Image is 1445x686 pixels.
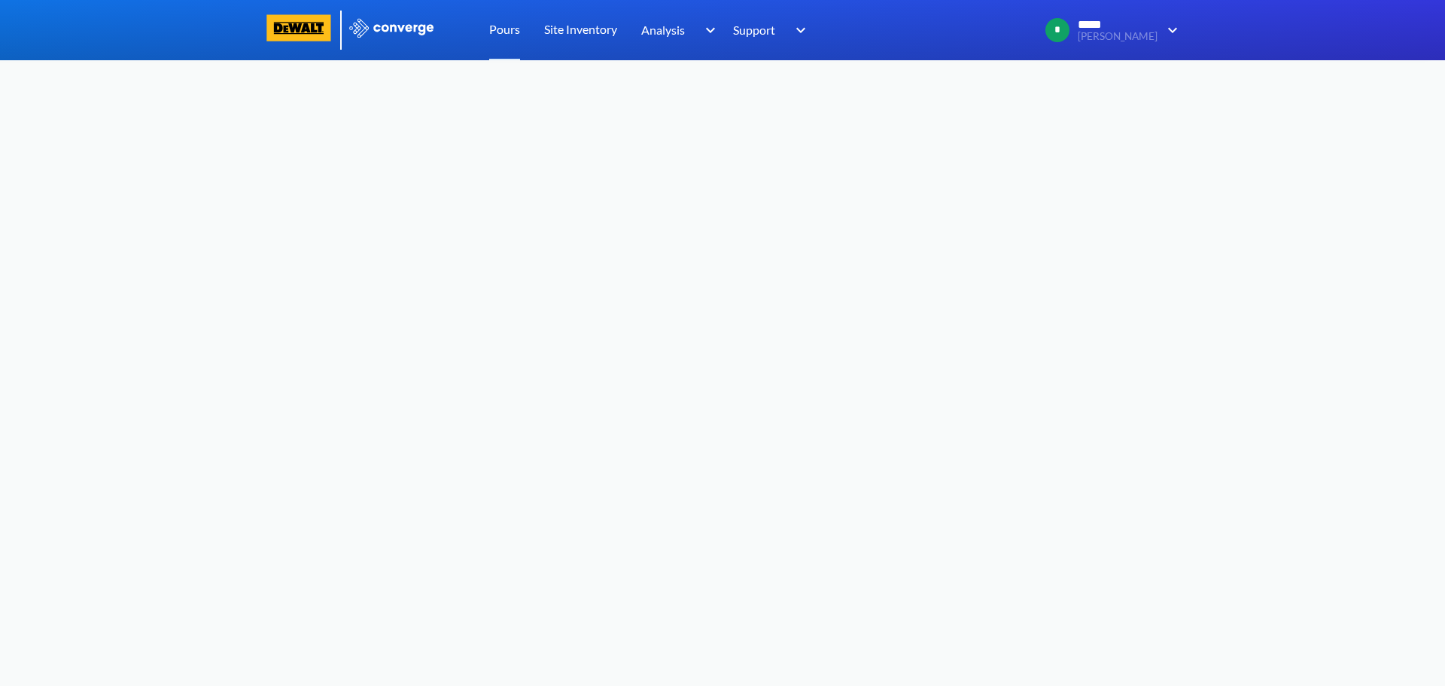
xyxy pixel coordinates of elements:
img: logo-dewalt.svg [263,14,334,41]
span: Analysis [641,20,685,39]
span: [PERSON_NAME] [1078,31,1158,42]
img: downArrow.svg [1158,21,1182,39]
img: downArrow.svg [695,21,719,39]
img: logo_ewhite.svg [348,18,435,38]
span: Support [733,20,775,39]
img: downArrow.svg [786,21,810,39]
